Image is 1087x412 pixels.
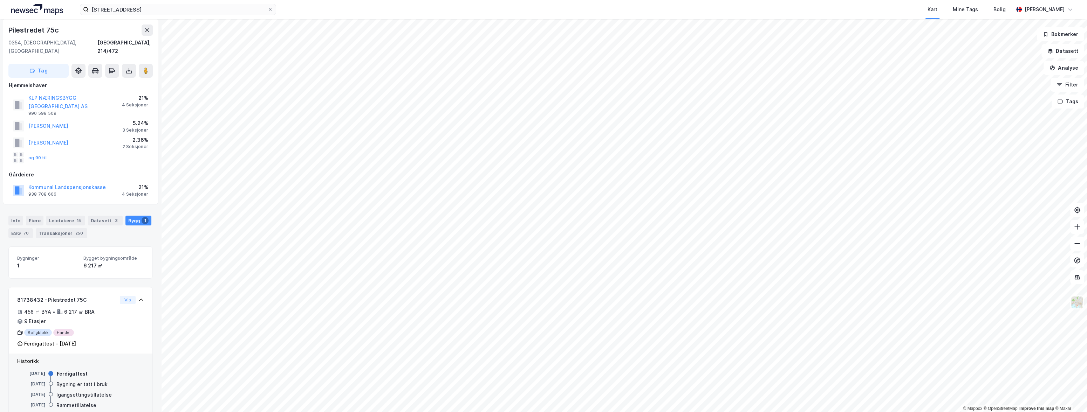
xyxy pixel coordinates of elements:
[123,136,148,144] div: 2.36%
[1044,61,1084,75] button: Analyse
[8,64,69,78] button: Tag
[26,216,43,225] div: Eiere
[17,381,45,387] div: [DATE]
[1025,5,1065,14] div: [PERSON_NAME]
[17,370,45,377] div: [DATE]
[28,111,56,116] div: 990 598 509
[97,39,153,55] div: [GEOGRAPHIC_DATA], 214/472
[28,191,56,197] div: 938 708 606
[928,5,937,14] div: Kart
[22,230,30,237] div: 70
[17,255,78,261] span: Bygninger
[9,170,152,179] div: Gårdeiere
[122,191,148,197] div: 4 Seksjoner
[953,5,978,14] div: Mine Tags
[57,370,88,378] div: Ferdigattest
[17,261,78,270] div: 1
[123,144,148,149] div: 2 Seksjoner
[125,216,151,225] div: Bygg
[1037,27,1084,41] button: Bokmerker
[9,81,152,90] div: Hjemmelshaver
[122,119,148,127] div: 5.24%
[113,217,120,224] div: 3
[8,39,97,55] div: 0354, [GEOGRAPHIC_DATA], [GEOGRAPHIC_DATA]
[1052,95,1084,109] button: Tags
[1041,44,1084,58] button: Datasett
[83,255,144,261] span: Bygget bygningsområde
[53,309,55,315] div: •
[122,102,148,108] div: 4 Seksjoner
[88,216,123,225] div: Datasett
[8,228,33,238] div: ESG
[122,94,148,102] div: 21%
[36,228,87,238] div: Transaksjoner
[56,391,112,399] div: Igangsettingstillatelse
[24,340,76,348] div: Ferdigattest - [DATE]
[74,230,84,237] div: 250
[1019,406,1054,411] a: Improve this map
[1052,378,1087,412] iframe: Chat Widget
[17,357,144,365] div: Historikk
[83,261,144,270] div: 6 217 ㎡
[24,317,46,326] div: 9 Etasjer
[89,4,267,15] input: Søk på adresse, matrikkel, gårdeiere, leietakere eller personer
[17,296,117,304] div: 81738432 - Pilestredet 75C
[17,391,45,398] div: [DATE]
[46,216,85,225] div: Leietakere
[993,5,1006,14] div: Bolig
[120,296,136,304] button: Vis
[24,308,51,316] div: 456 ㎡ BYA
[8,216,23,225] div: Info
[8,25,60,36] div: Pilestredet 75c
[122,127,148,133] div: 3 Seksjoner
[56,380,108,389] div: Bygning er tatt i bruk
[75,217,82,224] div: 15
[142,217,149,224] div: 1
[11,4,63,15] img: logo.a4113a55bc3d86da70a041830d287a7e.svg
[1071,296,1084,309] img: Z
[984,406,1018,411] a: OpenStreetMap
[56,401,96,410] div: Rammetillatelse
[963,406,982,411] a: Mapbox
[122,183,148,191] div: 21%
[17,402,45,408] div: [DATE]
[64,308,95,316] div: 6 217 ㎡ BRA
[1051,78,1084,92] button: Filter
